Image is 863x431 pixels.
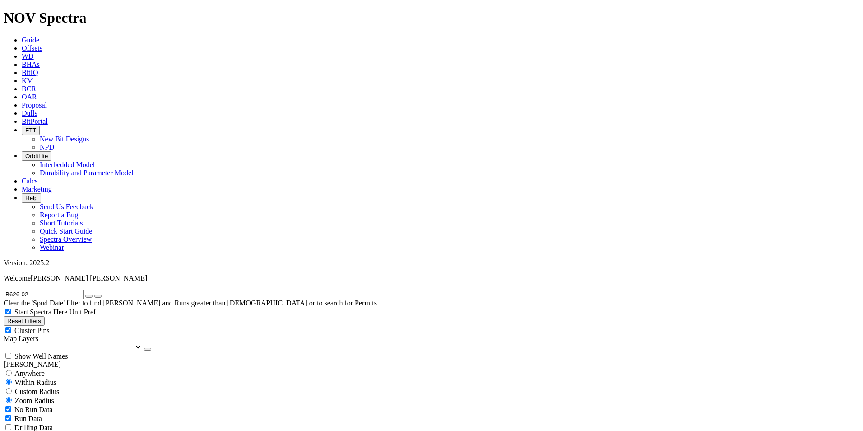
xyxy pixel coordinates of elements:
[40,244,64,251] a: Webinar
[15,388,59,395] span: Custom Radius
[40,169,134,177] a: Durability and Parameter Model
[40,211,78,219] a: Report a Bug
[4,335,38,342] span: Map Layers
[14,327,50,334] span: Cluster Pins
[4,290,84,299] input: Search
[69,308,96,316] span: Unit Pref
[22,177,38,185] a: Calcs
[40,161,95,169] a: Interbedded Model
[22,93,37,101] a: OAR
[31,274,147,282] span: [PERSON_NAME] [PERSON_NAME]
[4,9,859,26] h1: NOV Spectra
[40,203,93,211] a: Send Us Feedback
[4,361,859,369] div: [PERSON_NAME]
[14,406,52,413] span: No Run Data
[40,219,83,227] a: Short Tutorials
[22,69,38,76] a: BitIQ
[40,235,92,243] a: Spectra Overview
[25,195,37,201] span: Help
[22,44,42,52] a: Offsets
[22,117,48,125] a: BitPortal
[40,227,92,235] a: Quick Start Guide
[4,274,859,282] p: Welcome
[14,415,42,422] span: Run Data
[22,52,34,60] a: WD
[22,61,40,68] a: BHAs
[5,309,11,314] input: Start Spectra Here
[14,370,45,377] span: Anywhere
[14,352,68,360] span: Show Well Names
[4,299,379,307] span: Clear the 'Spud Date' filter to find [PERSON_NAME] and Runs greater than [DEMOGRAPHIC_DATA] or to...
[22,101,47,109] a: Proposal
[15,397,54,404] span: Zoom Radius
[40,143,54,151] a: NPD
[22,77,33,84] a: KM
[40,135,89,143] a: New Bit Designs
[22,126,40,135] button: FTT
[25,127,36,134] span: FTT
[25,153,48,159] span: OrbitLite
[22,36,39,44] a: Guide
[22,193,41,203] button: Help
[4,259,859,267] div: Version: 2025.2
[22,85,36,93] a: BCR
[14,308,67,316] span: Start Spectra Here
[22,185,52,193] a: Marketing
[4,316,45,326] button: Reset Filters
[15,379,56,386] span: Within Radius
[22,151,51,161] button: OrbitLite
[22,109,37,117] a: Dulls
